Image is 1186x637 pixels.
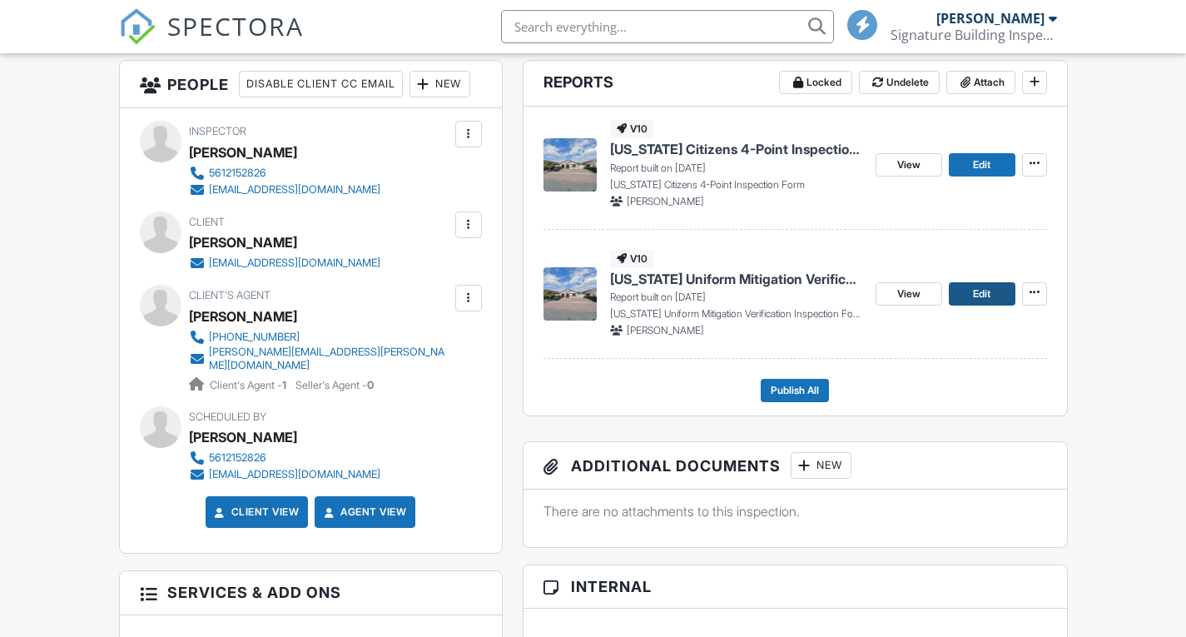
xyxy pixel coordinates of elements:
a: 5612152826 [189,450,380,466]
span: Inspector [189,125,246,137]
span: Scheduled By [189,411,266,423]
div: [PERSON_NAME] [189,230,297,255]
h3: People [120,61,502,108]
div: Signature Building Inspections [891,27,1057,43]
a: SPECTORA [119,22,304,57]
a: Agent View [320,504,406,520]
span: Client [189,216,225,228]
p: There are no attachments to this inspection. [543,502,1047,520]
div: 5612152826 [209,167,266,180]
a: [PERSON_NAME][EMAIL_ADDRESS][PERSON_NAME][DOMAIN_NAME] [189,346,451,372]
a: [PERSON_NAME] [189,304,297,329]
div: [PHONE_NUMBER] [209,331,300,344]
div: [PERSON_NAME] [189,425,297,450]
div: [EMAIL_ADDRESS][DOMAIN_NAME] [209,256,380,270]
strong: 1 [282,379,286,391]
a: [EMAIL_ADDRESS][DOMAIN_NAME] [189,466,380,483]
div: [PERSON_NAME] [936,10,1045,27]
div: New [409,71,470,97]
div: New [791,452,851,479]
div: [EMAIL_ADDRESS][DOMAIN_NAME] [209,183,380,197]
h3: Additional Documents [524,442,1067,490]
img: The Best Home Inspection Software - Spectora [119,8,156,45]
div: [PERSON_NAME] [189,140,297,165]
span: Client's Agent [189,289,270,301]
input: Search everything... [501,10,834,43]
span: Client's Agent - [210,379,289,391]
h3: Services & Add ons [120,571,502,615]
a: [EMAIL_ADDRESS][DOMAIN_NAME] [189,182,380,198]
div: [PERSON_NAME][EMAIL_ADDRESS][PERSON_NAME][DOMAIN_NAME] [209,346,451,372]
div: [EMAIL_ADDRESS][DOMAIN_NAME] [209,468,380,481]
a: [PHONE_NUMBER] [189,329,451,346]
strong: 0 [367,379,374,391]
div: 5612152826 [209,451,266,465]
span: Seller's Agent - [295,379,374,391]
a: [EMAIL_ADDRESS][DOMAIN_NAME] [189,255,380,271]
div: Disable Client CC Email [239,71,403,97]
a: 5612152826 [189,165,380,182]
h3: Internal [524,565,1067,609]
a: Client View [211,504,300,520]
span: SPECTORA [167,8,304,43]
